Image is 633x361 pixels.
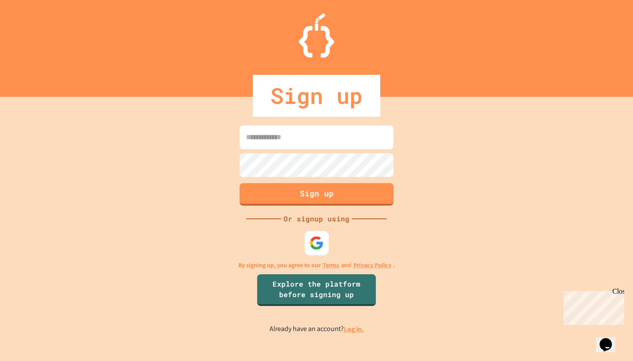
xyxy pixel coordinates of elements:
iframe: chat widget [596,326,624,352]
p: By signing up, you agree to our and . [238,261,395,270]
iframe: chat widget [560,287,624,325]
p: Already have an account? [269,324,364,335]
div: Or signup using [281,214,352,224]
button: Sign up [240,183,393,206]
div: Chat with us now!Close [4,4,61,56]
img: google-icon.svg [309,236,324,250]
a: Explore the platform before signing up [257,274,376,306]
a: Privacy Policy [353,261,391,270]
a: Log in. [344,324,364,334]
a: Terms [323,261,339,270]
div: Sign up [253,75,380,117]
img: Logo.svg [299,13,334,58]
